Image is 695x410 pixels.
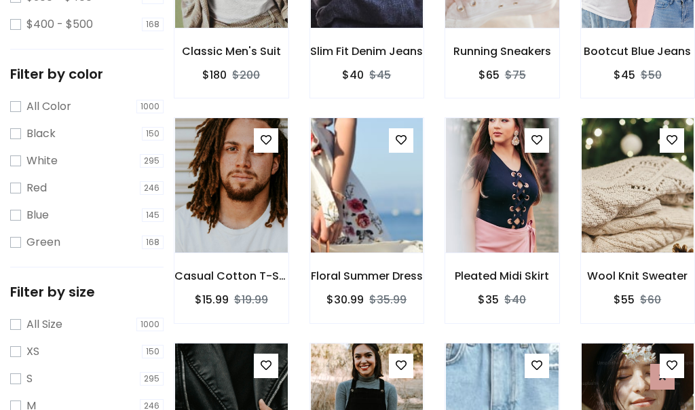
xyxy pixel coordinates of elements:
[195,293,229,306] h6: $15.99
[581,269,695,282] h6: Wool Knit Sweater
[614,69,635,81] h6: $45
[26,207,49,223] label: Blue
[136,100,164,113] span: 1000
[614,293,635,306] h6: $55
[26,343,39,360] label: XS
[478,293,499,306] h6: $35
[26,371,33,387] label: S
[174,45,288,58] h6: Classic Men's Suit
[310,269,424,282] h6: Floral Summer Dress
[140,154,164,168] span: 295
[478,69,500,81] h6: $65
[445,45,559,58] h6: Running Sneakers
[174,269,288,282] h6: Casual Cotton T-Shirt
[202,69,227,81] h6: $180
[369,292,407,307] del: $35.99
[142,236,164,249] span: 168
[26,16,93,33] label: $400 - $500
[326,293,364,306] h6: $30.99
[310,45,424,58] h6: Slim Fit Denim Jeans
[504,292,526,307] del: $40
[342,69,364,81] h6: $40
[26,180,47,196] label: Red
[26,126,56,142] label: Black
[142,345,164,358] span: 150
[369,67,391,83] del: $45
[641,67,662,83] del: $50
[640,292,661,307] del: $60
[26,153,58,169] label: White
[140,372,164,386] span: 295
[232,67,260,83] del: $200
[10,66,164,82] h5: Filter by color
[142,127,164,141] span: 150
[142,18,164,31] span: 168
[505,67,526,83] del: $75
[136,318,164,331] span: 1000
[445,269,559,282] h6: Pleated Midi Skirt
[581,45,695,58] h6: Bootcut Blue Jeans
[26,316,62,333] label: All Size
[234,292,268,307] del: $19.99
[26,98,71,115] label: All Color
[142,208,164,222] span: 145
[26,234,60,250] label: Green
[140,181,164,195] span: 246
[10,284,164,300] h5: Filter by size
